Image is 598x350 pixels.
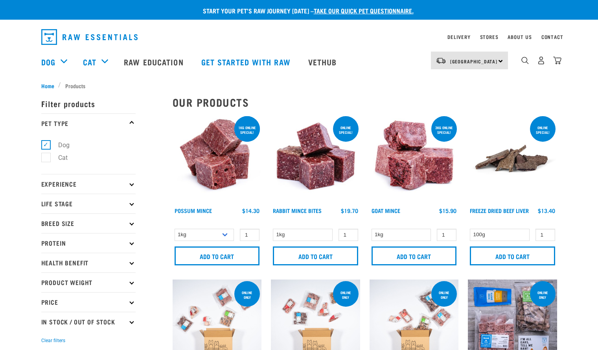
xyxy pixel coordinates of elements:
h2: Our Products [173,96,557,108]
a: Dog [41,56,55,68]
a: Delivery [447,35,470,38]
a: About Us [508,35,532,38]
a: Freeze Dried Beef Liver [470,209,529,212]
div: $14.30 [242,207,259,214]
input: 1 [240,229,259,241]
div: $19.70 [341,207,358,214]
div: ONLINE SPECIAL! [333,122,359,138]
a: Possum Mince [175,209,212,212]
p: Pet Type [41,113,136,133]
input: 1 [339,229,358,241]
p: Filter products [41,94,136,113]
div: Online Only [234,287,260,303]
a: take our quick pet questionnaire. [314,9,414,12]
a: Raw Education [116,46,193,78]
img: Stack Of Freeze Dried Beef Liver For Pets [468,115,557,204]
a: Vethub [300,46,347,78]
input: Add to cart [175,246,260,265]
p: Life Stage [41,194,136,213]
img: user.png [537,56,545,65]
div: $13.40 [538,207,555,214]
span: [GEOGRAPHIC_DATA] [450,60,498,63]
a: Goat Mince [372,209,400,212]
nav: dropdown navigation [35,26,563,48]
div: Online Only [333,287,359,303]
a: Rabbit Mince Bites [273,209,322,212]
div: Online Only [431,287,457,303]
input: 1 [535,229,555,241]
img: home-icon@2x.png [553,56,561,65]
a: Stores [480,35,499,38]
label: Cat [46,153,71,163]
a: Contact [541,35,563,38]
img: 1077 Wild Goat Mince 01 [370,115,459,204]
p: Breed Size [41,213,136,233]
a: Home [41,81,59,90]
img: Whole Minced Rabbit Cubes 01 [271,115,360,204]
img: 1102 Possum Mince 01 [173,115,262,204]
input: 1 [437,229,456,241]
p: Protein [41,233,136,253]
img: van-moving.png [436,57,446,64]
img: home-icon-1@2x.png [521,57,529,64]
div: ONLINE SPECIAL! [530,122,556,138]
label: Dog [46,140,73,150]
img: Raw Essentials Logo [41,29,138,45]
a: Get started with Raw [193,46,300,78]
a: Cat [83,56,96,68]
div: 1kg online special! [234,122,260,138]
p: Health Benefit [41,253,136,272]
nav: breadcrumbs [41,81,557,90]
input: Add to cart [273,246,358,265]
p: Product Weight [41,272,136,292]
div: 3kg online special! [431,122,457,138]
p: In Stock / Out Of Stock [41,312,136,331]
span: Home [41,81,54,90]
input: Add to cart [470,246,555,265]
div: $15.90 [439,207,456,214]
div: online only [530,287,556,303]
input: Add to cart [372,246,457,265]
p: Price [41,292,136,312]
button: Clear filters [41,337,65,344]
p: Experience [41,174,136,194]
